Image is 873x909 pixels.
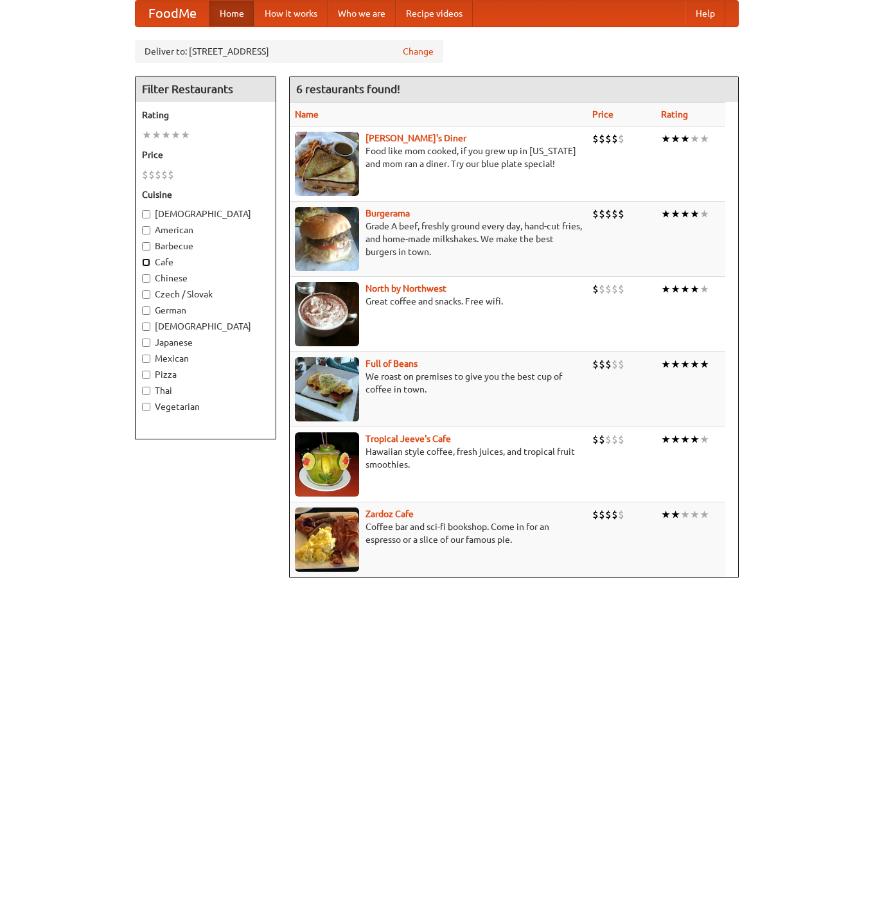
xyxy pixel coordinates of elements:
[142,242,150,251] input: Barbecue
[142,272,269,285] label: Chinese
[592,507,599,522] li: $
[661,207,671,221] li: ★
[396,1,473,26] a: Recipe videos
[142,168,148,182] li: $
[690,207,700,221] li: ★
[680,432,690,446] li: ★
[295,132,359,196] img: sallys.jpg
[661,432,671,446] li: ★
[296,83,400,95] ng-pluralize: 6 restaurants found!
[142,320,269,333] label: [DEMOGRAPHIC_DATA]
[142,148,269,161] h5: Price
[661,507,671,522] li: ★
[605,507,612,522] li: $
[135,40,443,63] div: Deliver to: [STREET_ADDRESS]
[592,132,599,146] li: $
[599,357,605,371] li: $
[592,357,599,371] li: $
[671,357,680,371] li: ★
[161,168,168,182] li: $
[671,132,680,146] li: ★
[142,355,150,363] input: Mexican
[142,240,269,252] label: Barbecue
[612,507,618,522] li: $
[366,509,414,519] b: Zardoz Cafe
[700,432,709,446] li: ★
[295,445,582,471] p: Hawaiian style coffee, fresh juices, and tropical fruit smoothies.
[612,357,618,371] li: $
[618,507,624,522] li: $
[366,208,410,218] a: Burgerama
[618,357,624,371] li: $
[700,207,709,221] li: ★
[700,282,709,296] li: ★
[142,256,269,269] label: Cafe
[605,132,612,146] li: $
[142,207,269,220] label: [DEMOGRAPHIC_DATA]
[403,45,434,58] a: Change
[605,282,612,296] li: $
[142,384,269,397] label: Thai
[142,224,269,236] label: American
[366,434,451,444] a: Tropical Jeeve's Cafe
[295,432,359,497] img: jeeves.jpg
[599,507,605,522] li: $
[142,109,269,121] h5: Rating
[142,304,269,317] label: German
[612,207,618,221] li: $
[605,432,612,446] li: $
[685,1,725,26] a: Help
[142,306,150,315] input: German
[366,133,466,143] a: [PERSON_NAME]'s Diner
[690,507,700,522] li: ★
[142,352,269,365] label: Mexican
[605,207,612,221] li: $
[254,1,328,26] a: How it works
[612,282,618,296] li: $
[661,357,671,371] li: ★
[366,358,418,369] a: Full of Beans
[142,387,150,395] input: Thai
[592,109,613,119] a: Price
[295,207,359,271] img: burgerama.jpg
[690,357,700,371] li: ★
[671,282,680,296] li: ★
[592,207,599,221] li: $
[209,1,254,26] a: Home
[700,357,709,371] li: ★
[142,288,269,301] label: Czech / Slovak
[142,188,269,201] h5: Cuisine
[328,1,396,26] a: Who we are
[618,432,624,446] li: $
[605,357,612,371] li: $
[680,132,690,146] li: ★
[295,357,359,421] img: beans.jpg
[592,432,599,446] li: $
[142,274,150,283] input: Chinese
[671,507,680,522] li: ★
[142,400,269,413] label: Vegetarian
[295,109,319,119] a: Name
[295,295,582,308] p: Great coffee and snacks. Free wifi.
[148,168,155,182] li: $
[690,282,700,296] li: ★
[599,207,605,221] li: $
[680,357,690,371] li: ★
[671,432,680,446] li: ★
[142,210,150,218] input: [DEMOGRAPHIC_DATA]
[152,128,161,142] li: ★
[690,132,700,146] li: ★
[612,432,618,446] li: $
[680,507,690,522] li: ★
[700,507,709,522] li: ★
[155,168,161,182] li: $
[599,282,605,296] li: $
[295,507,359,572] img: zardoz.jpg
[142,339,150,347] input: Japanese
[366,283,446,294] a: North by Northwest
[168,168,174,182] li: $
[661,132,671,146] li: ★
